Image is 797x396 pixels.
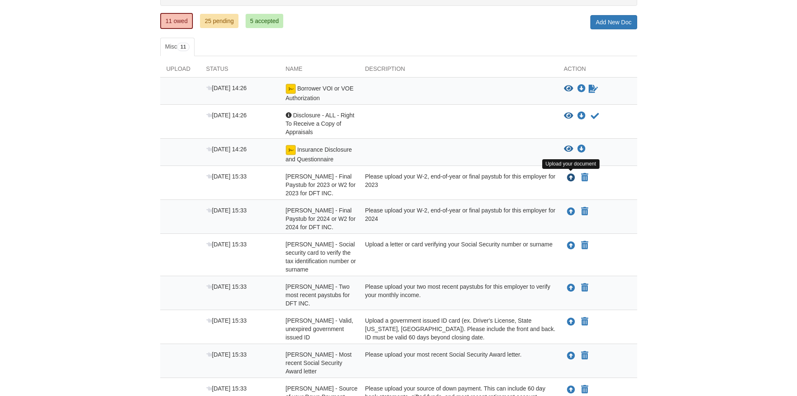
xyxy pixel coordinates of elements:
[580,207,589,217] button: Declare Jennifer Rockow - Final Paystub for 2024 or W2 for 2024 for DFT INC. not applicable
[359,350,558,375] div: Please upload your most recent Social Security Award letter.
[566,316,576,327] button: Upload Jennifer Rockow - Valid, unexpired government issued ID
[286,145,296,155] img: esign
[286,241,356,273] span: [PERSON_NAME] - Social security card to verify the tax identification number or surname
[206,207,247,214] span: [DATE] 15:33
[359,172,558,197] div: Please upload your W-2, end-of-year or final paystub for this employer for 2023
[580,385,589,395] button: Declare Regina Worrell - Source of your Down Payment not applicable
[279,65,359,77] div: Name
[286,207,356,230] span: [PERSON_NAME] - Final Paystub for 2024 or W2 for 2024 for DFT INC.
[206,112,247,119] span: [DATE] 14:26
[590,111,600,121] button: Acknowledge receipt of document
[580,173,589,183] button: Declare Jennifer Rockow - Final Paystub for 2023 or W2 for 2023 for DFT INC. not applicable
[577,146,586,153] a: Download Insurance Disclosure and Questionnaire
[206,241,247,248] span: [DATE] 15:33
[160,38,195,56] a: Misc
[206,146,247,153] span: [DATE] 14:26
[580,283,589,293] button: Declare Jennifer Rockow - Two most recent paystubs for DFT INC. not applicable
[566,282,576,293] button: Upload Jennifer Rockow - Two most recent paystubs for DFT INC.
[564,85,573,93] button: View Borrower VOI or VOE Authorization
[286,85,354,101] span: Borrower VOI or VOE Authorization
[286,84,296,94] img: esign
[359,282,558,308] div: Please upload your two most recent paystubs for this employer to verify your monthly income.
[286,317,354,341] span: [PERSON_NAME] - Valid, unexpired government issued ID
[200,14,238,28] a: 25 pending
[206,173,247,180] span: [DATE] 15:33
[577,85,586,92] a: Download Borrower VOI or VOE Authorization
[580,351,589,361] button: Declare Regina Worrell - Most recent Social Security Award letter not applicable
[286,146,352,163] span: Insurance Disclosure and Questionnaire
[286,351,352,375] span: [PERSON_NAME] - Most recent Social Security Award letter
[566,350,576,361] button: Upload Regina Worrell - Most recent Social Security Award letter
[359,240,558,274] div: Upload a letter or card verifying your Social Security number or surname
[580,241,589,251] button: Declare Jennifer Rockow - Social security card to verify the tax identification number or surname...
[566,384,576,395] button: Upload Regina Worrell - Source of your Down Payment
[558,65,637,77] div: Action
[542,159,600,169] div: Upload your document
[566,206,576,217] button: Upload Jennifer Rockow - Final Paystub for 2024 or W2 for 2024 for DFT INC.
[206,85,247,91] span: [DATE] 14:26
[206,317,247,324] span: [DATE] 15:33
[359,206,558,231] div: Please upload your W-2, end-of-year or final paystub for this employer for 2024
[590,15,637,29] a: Add New Doc
[588,84,599,94] a: Waiting for your co-borrower to e-sign
[359,65,558,77] div: Description
[206,283,247,290] span: [DATE] 15:33
[246,14,284,28] a: 5 accepted
[564,145,573,153] button: View Insurance Disclosure and Questionnaire
[160,65,200,77] div: Upload
[566,240,576,251] button: Upload Jennifer Rockow - Social security card to verify the tax identification number or surname
[200,65,279,77] div: Status
[286,283,350,307] span: [PERSON_NAME] - Two most recent paystubs for DFT INC.
[160,13,193,29] a: 11 owed
[177,43,189,51] span: 11
[286,173,356,197] span: [PERSON_NAME] - Final Paystub for 2023 or W2 for 2023 for DFT INC.
[359,316,558,342] div: Upload a government issued ID card (ex. Driver's License, State [US_STATE], [GEOGRAPHIC_DATA]). P...
[577,113,586,119] a: Download Disclosure - ALL - Right To Receive a Copy of Appraisals
[580,317,589,327] button: Declare Jennifer Rockow - Valid, unexpired government issued ID not applicable
[286,112,354,135] span: Disclosure - ALL - Right To Receive a Copy of Appraisals
[206,385,247,392] span: [DATE] 15:33
[564,112,573,120] button: View Disclosure - ALL - Right To Receive a Copy of Appraisals
[206,351,247,358] span: [DATE] 15:33
[566,172,576,183] button: Upload Jennifer Rockow - Final Paystub for 2023 or W2 for 2023 for DFT INC.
